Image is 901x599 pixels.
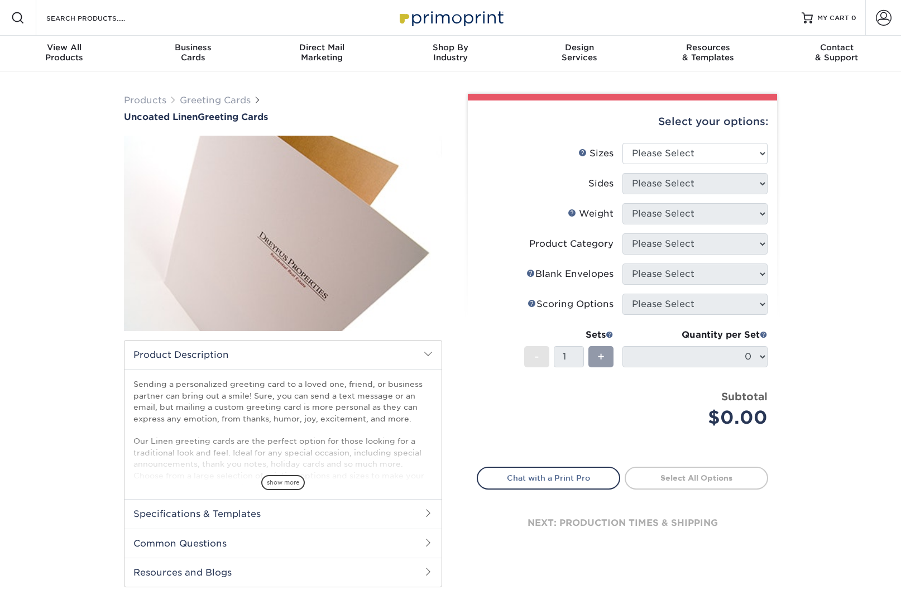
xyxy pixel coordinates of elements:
[524,328,614,342] div: Sets
[721,390,768,402] strong: Subtotal
[124,499,442,528] h2: Specifications & Templates
[515,42,644,52] span: Design
[631,404,768,431] div: $0.00
[386,42,515,63] div: Industry
[477,467,620,489] a: Chat with a Print Pro
[124,341,442,369] h2: Product Description
[395,6,506,30] img: Primoprint
[124,112,442,122] h1: Greeting Cards
[597,348,605,365] span: +
[625,467,768,489] a: Select All Options
[515,42,644,63] div: Services
[257,36,386,71] a: Direct MailMarketing
[515,36,644,71] a: DesignServices
[124,112,442,122] a: Uncoated LinenGreeting Cards
[133,378,433,560] p: Sending a personalized greeting card to a loved one, friend, or business partner can bring out a ...
[129,42,258,52] span: Business
[644,36,773,71] a: Resources& Templates
[386,36,515,71] a: Shop ByIndustry
[129,36,258,71] a: BusinessCards
[528,298,614,311] div: Scoring Options
[124,112,198,122] span: Uncoated Linen
[588,177,614,190] div: Sides
[578,147,614,160] div: Sizes
[529,237,614,251] div: Product Category
[644,42,773,52] span: Resources
[622,328,768,342] div: Quantity per Set
[568,207,614,221] div: Weight
[180,95,251,106] a: Greeting Cards
[124,558,442,587] h2: Resources and Blogs
[772,42,901,63] div: & Support
[129,42,258,63] div: Cards
[124,123,442,343] img: Uncoated Linen 01
[124,529,442,558] h2: Common Questions
[644,42,773,63] div: & Templates
[477,100,768,143] div: Select your options:
[257,42,386,63] div: Marketing
[851,14,856,22] span: 0
[772,42,901,52] span: Contact
[257,42,386,52] span: Direct Mail
[534,348,539,365] span: -
[124,95,166,106] a: Products
[261,475,305,490] span: show more
[477,490,768,557] div: next: production times & shipping
[45,11,154,25] input: SEARCH PRODUCTS.....
[526,267,614,281] div: Blank Envelopes
[817,13,849,23] span: MY CART
[772,36,901,71] a: Contact& Support
[386,42,515,52] span: Shop By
